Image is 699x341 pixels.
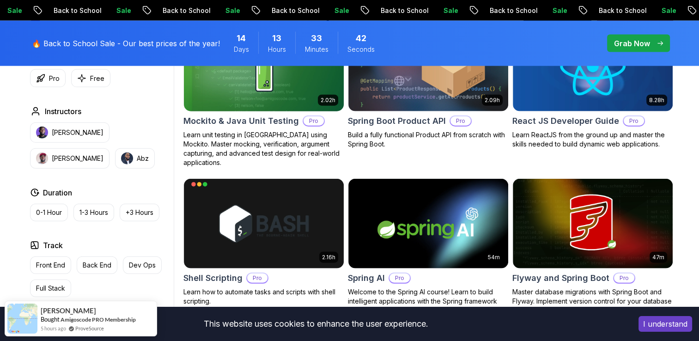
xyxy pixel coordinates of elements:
[272,32,281,45] span: 13 Hours
[36,152,48,164] img: instructor img
[536,6,599,15] p: Back to School
[61,316,136,323] a: Amigoscode PRO Membership
[54,6,83,15] p: Sale
[488,254,500,261] p: 54m
[115,148,155,169] button: instructor imgAbz
[183,272,243,285] h2: Shell Scripting
[32,38,220,49] p: 🔥 Back to School Sale - Our best prices of the year!
[512,21,673,149] a: React JS Developer Guide card8.28hReact JS Developer GuideProLearn ReactJS from the ground up and...
[305,45,328,54] span: Minutes
[347,45,375,54] span: Seconds
[77,256,117,274] button: Back End
[512,287,673,315] p: Master database migrations with Spring Boot and Flyway. Implement version control for your databa...
[7,314,625,334] div: This website uses cookies to enhance the user experience.
[36,127,48,139] img: instructor img
[348,272,385,285] h2: Spring AI
[7,304,37,334] img: provesource social proof notification image
[183,115,299,128] h2: Mockito & Java Unit Testing
[234,45,249,54] span: Days
[123,256,162,274] button: Dev Ops
[348,179,508,268] img: Spring AI card
[30,280,71,297] button: Full Stack
[237,32,246,45] span: 14 Days
[624,116,644,126] p: Pro
[321,97,335,104] p: 2.02h
[389,274,410,283] p: Pro
[52,128,103,137] p: [PERSON_NAME]
[43,240,63,251] h2: Track
[614,274,634,283] p: Pro
[126,208,153,217] p: +3 Hours
[183,178,344,306] a: Shell Scripting card2.16hShell ScriptingProLearn how to automate tasks and scripts with shell scr...
[512,272,609,285] h2: Flyway and Spring Boot
[75,324,104,332] a: ProveSource
[49,74,60,83] p: Pro
[513,22,673,111] img: React JS Developer Guide card
[41,316,60,323] span: Bought
[36,284,65,293] p: Full Stack
[348,21,509,149] a: Spring Boot Product API card2.09hSpring Boot Product APIProBuild a fully functional Product API f...
[268,45,286,54] span: Hours
[512,115,619,128] h2: React JS Developer Guide
[183,287,344,306] p: Learn how to automate tasks and scripts with shell scripting.
[614,38,650,49] p: Grab Now
[30,256,71,274] button: Front End
[90,74,104,83] p: Free
[348,22,508,111] img: Spring Boot Product API card
[45,106,81,117] h2: Instructors
[71,69,110,87] button: Free
[485,97,500,104] p: 2.09h
[512,130,673,149] p: Learn ReactJS from the ground up and master the skills needed to build dynamic web applications.
[512,178,673,315] a: Flyway and Spring Boot card47mFlyway and Spring BootProMaster database migrations with Spring Boo...
[36,261,65,270] p: Front End
[73,204,114,221] button: 1-3 Hours
[304,116,324,126] p: Pro
[41,307,96,315] span: [PERSON_NAME]
[79,208,108,217] p: 1-3 Hours
[649,97,664,104] p: 8.28h
[348,178,509,315] a: Spring AI card54mSpring AIProWelcome to the Spring AI course! Learn to build intelligent applicat...
[30,204,68,221] button: 0-1 Hour
[652,254,664,261] p: 47m
[356,32,366,45] span: 42 Seconds
[129,261,156,270] p: Dev Ops
[318,6,381,15] p: Back to School
[30,148,109,169] button: instructor img[PERSON_NAME]
[348,287,509,315] p: Welcome to the Spring AI course! Learn to build intelligent applications with the Spring framewor...
[272,6,301,15] p: Sale
[137,154,149,163] p: Abz
[121,152,133,164] img: instructor img
[183,21,344,167] a: Mockito & Java Unit Testing card2.02hNEWMockito & Java Unit TestingProLearn unit testing in [GEOG...
[41,324,66,332] span: 5 hours ago
[638,316,692,332] button: Accept cookies
[311,32,322,45] span: 33 Minutes
[450,116,471,126] p: Pro
[348,130,509,149] p: Build a fully functional Product API from scratch with Spring Boot.
[427,6,490,15] p: Back to School
[163,6,192,15] p: Sale
[83,261,111,270] p: Back End
[381,6,410,15] p: Sale
[43,187,72,198] h2: Duration
[120,204,159,221] button: +3 Hours
[30,69,66,87] button: Pro
[209,6,272,15] p: Back to School
[247,274,267,283] p: Pro
[184,179,344,268] img: Shell Scripting card
[180,19,347,113] img: Mockito & Java Unit Testing card
[183,130,344,167] p: Learn unit testing in [GEOGRAPHIC_DATA] using Mockito. Master mocking, verification, argument cap...
[348,115,446,128] h2: Spring Boot Product API
[322,254,335,261] p: 2.16h
[490,6,519,15] p: Sale
[36,208,62,217] p: 0-1 Hour
[100,6,163,15] p: Back to School
[52,154,103,163] p: [PERSON_NAME]
[513,179,673,268] img: Flyway and Spring Boot card
[30,122,109,143] button: instructor img[PERSON_NAME]
[599,6,628,15] p: Sale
